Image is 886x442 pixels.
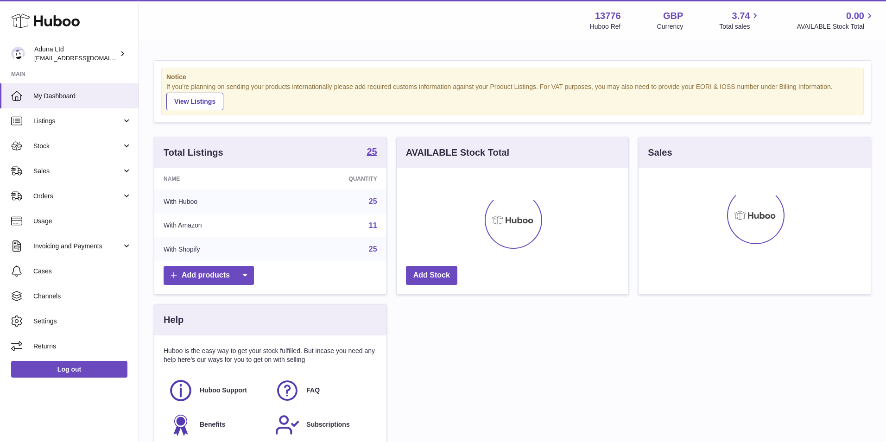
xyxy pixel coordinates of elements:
span: 3.74 [732,10,750,22]
strong: 25 [367,147,377,156]
h3: Total Listings [164,146,223,159]
th: Name [154,168,281,189]
h3: Help [164,314,184,326]
span: 0.00 [846,10,864,22]
span: Returns [33,342,132,351]
span: AVAILABLE Stock Total [797,22,875,31]
a: View Listings [166,93,223,110]
a: 0.00 AVAILABLE Stock Total [797,10,875,31]
a: Huboo Support [168,378,266,403]
a: Add products [164,266,254,285]
a: Subscriptions [275,412,372,437]
span: Listings [33,117,122,126]
a: 25 [367,147,377,158]
span: Settings [33,317,132,326]
th: Quantity [281,168,386,189]
a: 25 [369,245,377,253]
td: With Huboo [154,189,281,214]
span: Total sales [719,22,760,31]
span: Huboo Support [200,386,247,395]
strong: 13776 [595,10,621,22]
strong: Notice [166,73,859,82]
span: Orders [33,192,122,201]
a: Add Stock [406,266,457,285]
a: 11 [369,221,377,229]
div: Huboo Ref [590,22,621,31]
span: [EMAIL_ADDRESS][DOMAIN_NAME] [34,54,136,62]
span: Invoicing and Payments [33,242,122,251]
h3: AVAILABLE Stock Total [406,146,509,159]
span: Channels [33,292,132,301]
div: Aduna Ltd [34,45,118,63]
a: 3.74 Total sales [719,10,760,31]
span: Subscriptions [306,420,349,429]
div: If you're planning on sending your products internationally please add required customs informati... [166,82,859,110]
div: Currency [657,22,683,31]
span: Stock [33,142,122,151]
a: 25 [369,197,377,205]
span: FAQ [306,386,320,395]
span: Benefits [200,420,225,429]
td: With Shopify [154,237,281,261]
span: Usage [33,217,132,226]
a: Benefits [168,412,266,437]
span: Cases [33,267,132,276]
h3: Sales [648,146,672,159]
strong: GBP [663,10,683,22]
td: With Amazon [154,214,281,238]
p: Huboo is the easy way to get your stock fulfilled. But incase you need any help here's our ways f... [164,347,377,364]
span: My Dashboard [33,92,132,101]
a: FAQ [275,378,372,403]
a: Log out [11,361,127,378]
img: internalAdmin-13776@internal.huboo.com [11,47,25,61]
span: Sales [33,167,122,176]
